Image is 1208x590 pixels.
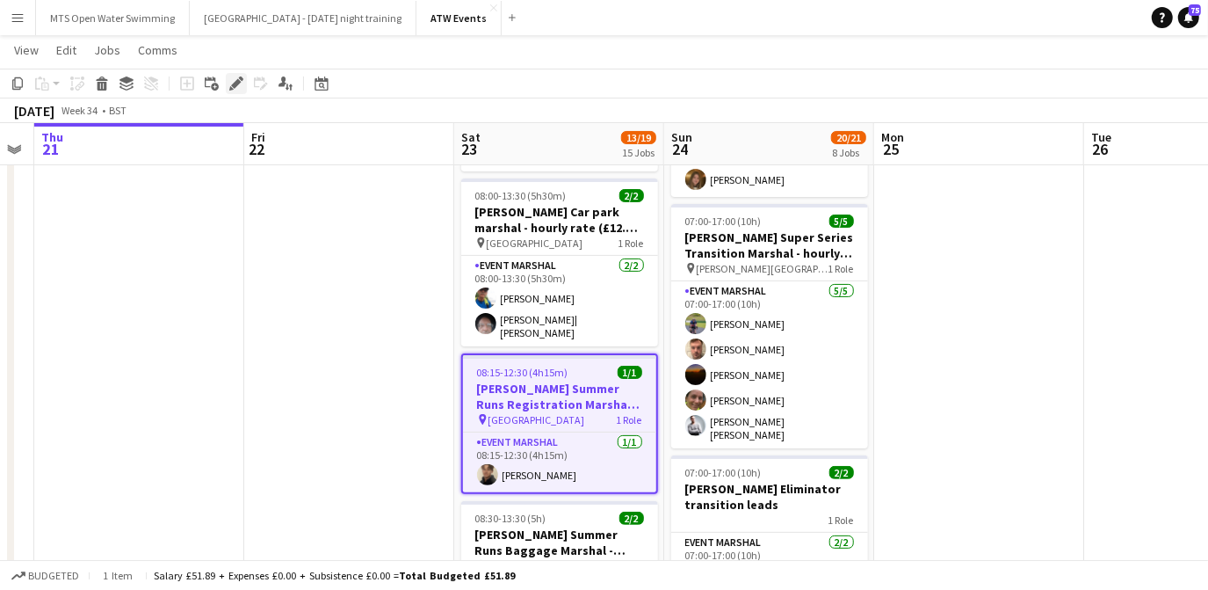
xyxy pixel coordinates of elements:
[461,353,658,494] app-job-card: 08:15-12:30 (4h15m)1/1[PERSON_NAME] Summer Runs Registration Marshal hourly rate (£12.21 if over ...
[487,559,583,572] span: [GEOGRAPHIC_DATA]
[251,129,265,145] span: Fri
[109,104,127,117] div: BST
[463,433,656,492] app-card-role: Event Marshal1/108:15-12:30 (4h15m)[PERSON_NAME]
[7,39,46,62] a: View
[87,39,127,62] a: Jobs
[487,237,583,250] span: [GEOGRAPHIC_DATA]
[829,215,854,228] span: 5/5
[1189,4,1201,16] span: 75
[669,139,692,159] span: 24
[828,514,854,527] span: 1 Role
[39,139,63,159] span: 21
[828,262,854,275] span: 1 Role
[190,1,416,35] button: [GEOGRAPHIC_DATA] - [DATE] night training
[459,139,481,159] span: 23
[622,146,655,159] div: 15 Jobs
[131,39,184,62] a: Comms
[49,39,83,62] a: Edit
[138,42,177,58] span: Comms
[56,42,76,58] span: Edit
[618,237,644,250] span: 1 Role
[1178,7,1199,28] a: 75
[671,129,692,145] span: Sun
[1089,139,1111,159] span: 26
[477,366,568,379] span: 08:15-12:30 (4h15m)
[399,569,515,582] span: Total Budgeted £51.89
[488,413,585,426] span: [GEOGRAPHIC_DATA]
[58,104,102,117] span: Week 34
[879,139,904,159] span: 25
[461,129,481,145] span: Sat
[621,131,656,144] span: 13/19
[475,189,567,202] span: 08:00-13:30 (5h30m)
[1091,129,1111,145] span: Tue
[461,178,658,346] app-job-card: 08:00-13:30 (5h30m)2/2[PERSON_NAME] Car park marshal - hourly rate (£12.21 if over 21) [GEOGRAPHI...
[475,512,546,525] span: 08:30-13:30 (5h)
[617,413,642,426] span: 1 Role
[97,569,139,582] span: 1 item
[619,512,644,525] span: 2/2
[9,566,82,586] button: Budgeted
[618,366,642,379] span: 1/1
[685,466,762,479] span: 07:00-17:00 (10h)
[618,559,644,572] span: 1 Role
[14,42,39,58] span: View
[36,1,190,35] button: MTS Open Water Swimming
[94,42,120,58] span: Jobs
[671,281,868,448] app-card-role: Event Marshal5/507:00-17:00 (10h)[PERSON_NAME][PERSON_NAME][PERSON_NAME][PERSON_NAME][PERSON_NAME...
[881,129,904,145] span: Mon
[28,570,79,582] span: Budgeted
[14,102,54,120] div: [DATE]
[671,481,868,513] h3: [PERSON_NAME] Eliminator transition leads
[463,381,656,412] h3: [PERSON_NAME] Summer Runs Registration Marshal hourly rate (£12.21 if over 21)
[461,527,658,558] h3: [PERSON_NAME] Summer Runs Baggage Marshal - hourly rate
[619,189,644,202] span: 2/2
[461,256,658,346] app-card-role: Event Marshal2/208:00-13:30 (5h30m)[PERSON_NAME][PERSON_NAME]| [PERSON_NAME]
[249,139,265,159] span: 22
[671,229,868,261] h3: [PERSON_NAME] Super Series Transition Marshal - hourly rate
[697,262,828,275] span: [PERSON_NAME][GEOGRAPHIC_DATA]
[829,466,854,479] span: 2/2
[671,204,868,448] app-job-card: 07:00-17:00 (10h)5/5[PERSON_NAME] Super Series Transition Marshal - hourly rate [PERSON_NAME][GEO...
[416,1,502,35] button: ATW Events
[461,204,658,236] h3: [PERSON_NAME] Car park marshal - hourly rate (£12.21 if over 21)
[154,569,515,582] div: Salary £51.89 + Expenses £0.00 + Subsistence £0.00 =
[832,146,865,159] div: 8 Jobs
[685,215,762,228] span: 07:00-17:00 (10h)
[41,129,63,145] span: Thu
[831,131,866,144] span: 20/21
